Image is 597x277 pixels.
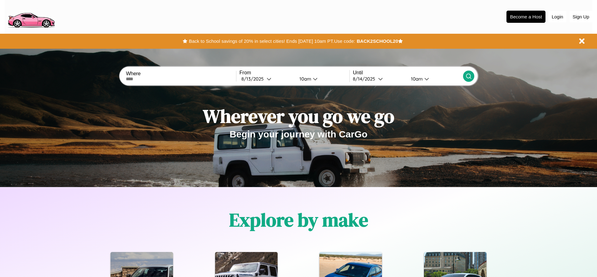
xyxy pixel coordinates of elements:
label: Where [126,71,236,77]
div: 10am [296,76,313,82]
div: 10am [408,76,424,82]
b: BACK2SCHOOL20 [357,38,398,44]
button: 10am [294,76,349,82]
img: logo [5,3,57,29]
button: Sign Up [570,11,592,22]
button: 10am [406,76,463,82]
button: 8/13/2025 [239,76,294,82]
button: Login [549,11,566,22]
div: 8 / 13 / 2025 [241,76,267,82]
button: Back to School savings of 20% in select cities! Ends [DATE] 10am PT.Use code: [187,37,357,46]
label: Until [353,70,463,76]
label: From [239,70,349,76]
div: 8 / 14 / 2025 [353,76,378,82]
h1: Explore by make [229,207,368,233]
button: Become a Host [506,11,545,23]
